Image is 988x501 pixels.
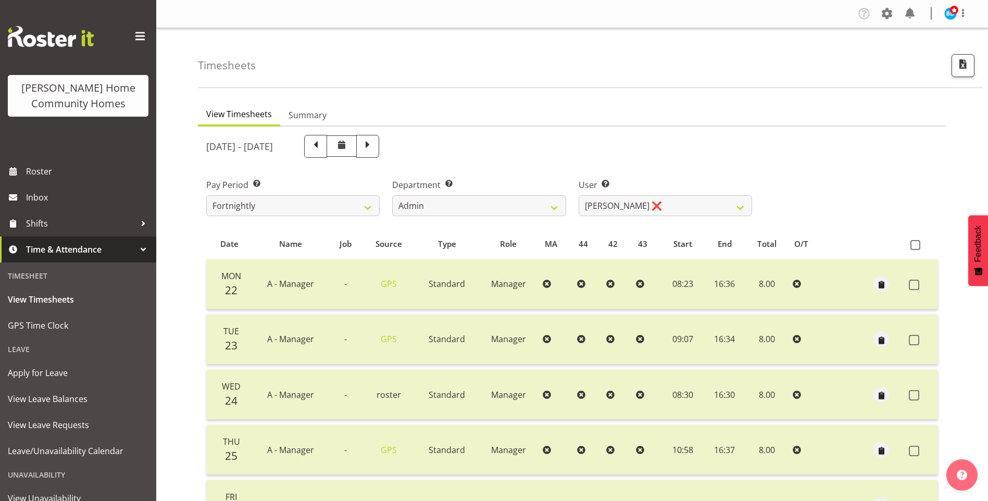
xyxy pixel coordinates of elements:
span: Total [757,238,777,250]
div: Leave [3,339,154,360]
span: Summary [289,109,327,121]
span: Thu [223,436,240,447]
a: View Leave Balances [3,386,154,412]
span: Date [220,238,239,250]
label: Department [392,179,566,191]
td: 08:23 [661,259,704,309]
div: [PERSON_NAME] Home Community Homes [18,80,138,111]
span: Tue [223,325,239,337]
button: Feedback - Show survey [968,215,988,286]
td: 16:34 [704,315,745,365]
td: 16:36 [704,259,745,309]
span: Shifts [26,216,135,231]
span: - [344,389,347,400]
span: O/T [794,238,808,250]
span: Manager [491,389,526,400]
span: Manager [491,278,526,290]
h5: [DATE] - [DATE] [206,141,273,152]
span: Leave/Unavailability Calendar [8,443,148,459]
span: View Leave Balances [8,391,148,407]
span: MA [545,238,557,250]
span: Wed [222,381,241,392]
span: Role [500,238,517,250]
td: 16:30 [704,370,745,420]
span: roster [377,389,401,400]
img: Rosterit website logo [8,26,94,47]
td: 8.00 [745,259,788,309]
span: 44 [579,238,588,250]
a: GPS [381,444,397,456]
span: View Timesheets [8,292,148,307]
a: GPS [381,333,397,345]
span: 23 [225,338,237,353]
a: View Timesheets [3,286,154,312]
img: help-xxl-2.png [957,470,967,480]
span: Time & Attendance [26,242,135,257]
a: Apply for Leave [3,360,154,386]
td: Standard [416,370,478,420]
label: User [579,179,752,191]
span: - [344,444,347,456]
span: Source [376,238,402,250]
td: Standard [416,259,478,309]
span: Manager [491,444,526,456]
span: 22 [225,283,237,297]
span: A - Manager [267,333,314,345]
span: View Leave Requests [8,417,148,433]
span: GPS Time Clock [8,318,148,333]
span: Apply for Leave [8,365,148,381]
span: 42 [608,238,618,250]
span: Inbox [26,190,151,205]
td: 08:30 [661,370,704,420]
span: A - Manager [267,444,314,456]
span: A - Manager [267,389,314,400]
span: Type [438,238,456,250]
span: Feedback [973,226,983,262]
span: Mon [221,270,241,282]
span: Start [673,238,692,250]
a: View Leave Requests [3,412,154,438]
img: barbara-dunlop8515.jpg [944,7,957,20]
div: Timesheet [3,265,154,286]
h4: Timesheets [198,59,256,71]
span: Roster [26,164,151,179]
a: GPS Time Clock [3,312,154,339]
td: 8.00 [745,315,788,365]
span: 24 [225,393,237,408]
span: Name [279,238,302,250]
div: Unavailability [3,464,154,485]
label: Pay Period [206,179,380,191]
span: Manager [491,333,526,345]
span: Job [340,238,352,250]
span: - [344,278,347,290]
a: GPS [381,278,397,290]
td: 8.00 [745,370,788,420]
td: 16:37 [704,425,745,475]
td: Standard [416,425,478,475]
td: 10:58 [661,425,704,475]
span: 25 [225,448,237,463]
span: A - Manager [267,278,314,290]
a: Leave/Unavailability Calendar [3,438,154,464]
td: 8.00 [745,425,788,475]
td: 09:07 [661,315,704,365]
span: 43 [638,238,647,250]
button: Export CSV [952,54,974,77]
span: End [718,238,732,250]
span: - [344,333,347,345]
span: View Timesheets [206,108,272,120]
td: Standard [416,315,478,365]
